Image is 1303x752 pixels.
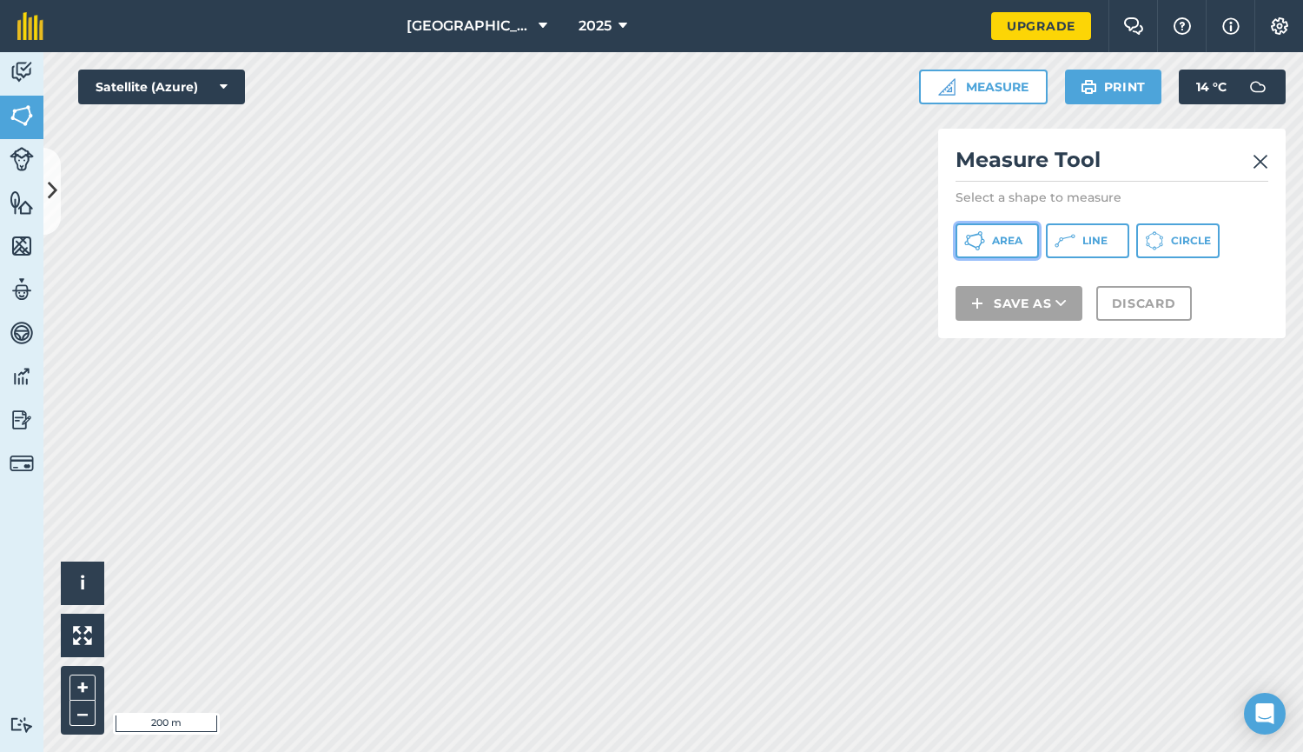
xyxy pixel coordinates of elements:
[10,407,34,433] img: svg+xml;base64,PD94bWwgdmVyc2lvbj0iMS4wIiBlbmNvZGluZz0idXRmLTgiPz4KPCEtLSBHZW5lcmF0b3I6IEFkb2JlIE...
[956,223,1039,258] button: Area
[10,276,34,303] img: svg+xml;base64,PD94bWwgdmVyc2lvbj0iMS4wIiBlbmNvZGluZz0idXRmLTgiPz4KPCEtLSBHZW5lcmF0b3I6IEFkb2JlIE...
[991,12,1091,40] a: Upgrade
[10,147,34,171] img: svg+xml;base64,PD94bWwgdmVyc2lvbj0iMS4wIiBlbmNvZGluZz0idXRmLTgiPz4KPCEtLSBHZW5lcmF0b3I6IEFkb2JlIE...
[17,12,43,40] img: fieldmargin Logo
[80,572,85,594] span: i
[10,363,34,389] img: svg+xml;base64,PD94bWwgdmVyc2lvbj0iMS4wIiBlbmNvZGluZz0idXRmLTgiPz4KPCEtLSBHZW5lcmF0b3I6IEFkb2JlIE...
[919,70,1048,104] button: Measure
[956,189,1268,206] p: Select a shape to measure
[1196,70,1227,104] span: 14 ° C
[73,626,92,645] img: Four arrows, one pointing top left, one top right, one bottom right and the last bottom left
[956,286,1082,321] button: Save as
[971,293,983,314] img: svg+xml;base64,PHN2ZyB4bWxucz0iaHR0cDovL3d3dy53My5vcmcvMjAwMC9zdmciIHdpZHRoPSIxNCIgaGVpZ2h0PSIyNC...
[69,701,96,726] button: –
[1096,286,1192,321] button: Discard
[10,59,34,85] img: svg+xml;base64,PD94bWwgdmVyc2lvbj0iMS4wIiBlbmNvZGluZz0idXRmLTgiPz4KPCEtLSBHZW5lcmF0b3I6IEFkb2JlIE...
[1046,223,1129,258] button: Line
[1179,70,1286,104] button: 14 °C
[78,70,245,104] button: Satellite (Azure)
[992,234,1022,248] span: Area
[1123,17,1144,35] img: Two speech bubbles overlapping with the left bubble in the forefront
[956,146,1268,182] h2: Measure Tool
[10,190,34,216] img: svg+xml;base64,PHN2ZyB4bWxucz0iaHR0cDovL3d3dy53My5vcmcvMjAwMC9zdmciIHdpZHRoPSI1NiIgaGVpZ2h0PSI2MC...
[1253,151,1268,172] img: svg+xml;base64,PHN2ZyB4bWxucz0iaHR0cDovL3d3dy53My5vcmcvMjAwMC9zdmciIHdpZHRoPSIyMiIgaGVpZ2h0PSIzMC...
[407,16,532,37] span: [GEOGRAPHIC_DATA]
[10,716,34,733] img: svg+xml;base64,PD94bWwgdmVyc2lvbj0iMS4wIiBlbmNvZGluZz0idXRmLTgiPz4KPCEtLSBHZW5lcmF0b3I6IEFkb2JlIE...
[61,562,104,605] button: i
[69,675,96,701] button: +
[1172,17,1193,35] img: A question mark icon
[1171,234,1211,248] span: Circle
[10,103,34,129] img: svg+xml;base64,PHN2ZyB4bWxucz0iaHR0cDovL3d3dy53My5vcmcvMjAwMC9zdmciIHdpZHRoPSI1NiIgaGVpZ2h0PSI2MC...
[1082,234,1108,248] span: Line
[1081,77,1097,97] img: svg+xml;base64,PHN2ZyB4bWxucz0iaHR0cDovL3d3dy53My5vcmcvMjAwMC9zdmciIHdpZHRoPSIxOSIgaGVpZ2h0PSIyNC...
[1244,693,1286,735] div: Open Intercom Messenger
[938,78,956,96] img: Ruler icon
[10,451,34,476] img: svg+xml;base64,PD94bWwgdmVyc2lvbj0iMS4wIiBlbmNvZGluZz0idXRmLTgiPz4KPCEtLSBHZW5lcmF0b3I6IEFkb2JlIE...
[1240,70,1275,104] img: svg+xml;base64,PD94bWwgdmVyc2lvbj0iMS4wIiBlbmNvZGluZz0idXRmLTgiPz4KPCEtLSBHZW5lcmF0b3I6IEFkb2JlIE...
[1136,223,1220,258] button: Circle
[1065,70,1162,104] button: Print
[1222,16,1240,37] img: svg+xml;base64,PHN2ZyB4bWxucz0iaHR0cDovL3d3dy53My5vcmcvMjAwMC9zdmciIHdpZHRoPSIxNyIgaGVpZ2h0PSIxNy...
[1269,17,1290,35] img: A cog icon
[579,16,612,37] span: 2025
[10,233,34,259] img: svg+xml;base64,PHN2ZyB4bWxucz0iaHR0cDovL3d3dy53My5vcmcvMjAwMC9zdmciIHdpZHRoPSI1NiIgaGVpZ2h0PSI2MC...
[10,320,34,346] img: svg+xml;base64,PD94bWwgdmVyc2lvbj0iMS4wIiBlbmNvZGluZz0idXRmLTgiPz4KPCEtLSBHZW5lcmF0b3I6IEFkb2JlIE...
